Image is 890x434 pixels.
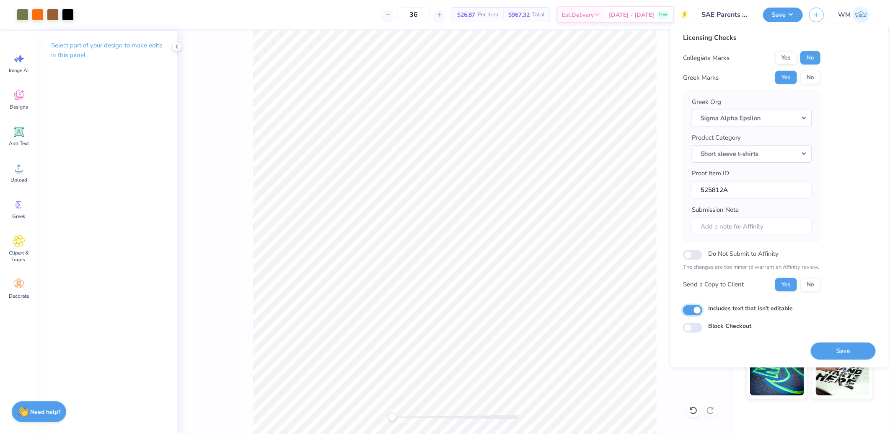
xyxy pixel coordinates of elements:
input: Untitled Design [695,6,757,23]
button: Short sleeve t-shirts [692,145,812,162]
label: Includes text that isn't editable [708,304,793,312]
div: Greek Marks [683,73,719,83]
button: Yes [775,51,797,65]
img: Glow in the Dark Ink [750,353,804,395]
div: Licensing Checks [683,33,820,43]
span: Image AI [9,67,29,74]
span: Add Text [9,140,29,147]
button: Sigma Alpha Epsilon [692,109,812,127]
span: Total [532,10,545,19]
span: Greek [13,213,26,220]
div: Accessibility label [388,413,396,421]
span: $26.87 [457,10,475,19]
span: Free [659,12,667,18]
span: Decorate [9,293,29,299]
button: No [800,51,820,65]
button: Yes [775,278,797,291]
label: Block Checkout [708,322,751,330]
button: Save [763,8,803,22]
input: Add a note for Affinity [692,217,812,235]
span: Per Item [478,10,498,19]
label: Do Not Submit to Affinity [708,248,779,259]
span: WM [838,10,851,20]
label: Proof Item ID [692,169,729,178]
span: $967.32 [508,10,530,19]
label: Greek Org [692,97,721,107]
p: Select part of your design to make edits in this panel [51,41,163,60]
span: Designs [10,104,28,110]
p: The changes are too minor to warrant an Affinity review. [683,263,820,272]
input: – – [397,7,430,22]
div: Collegiate Marks [683,53,730,63]
div: Send a Copy to Client [683,280,744,289]
span: [DATE] - [DATE] [609,10,654,19]
img: Water based Ink [816,353,870,395]
img: Wilfredo Manabat [853,6,869,23]
button: Save [811,342,876,359]
span: Est. Delivery [562,10,594,19]
label: Submission Note [692,205,739,215]
strong: Need help? [31,408,61,416]
span: Clipart & logos [5,249,33,263]
label: Product Category [692,133,741,143]
span: Upload [10,177,27,183]
button: Yes [775,71,797,84]
button: No [800,278,820,291]
a: WM [834,6,873,23]
button: No [800,71,820,84]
